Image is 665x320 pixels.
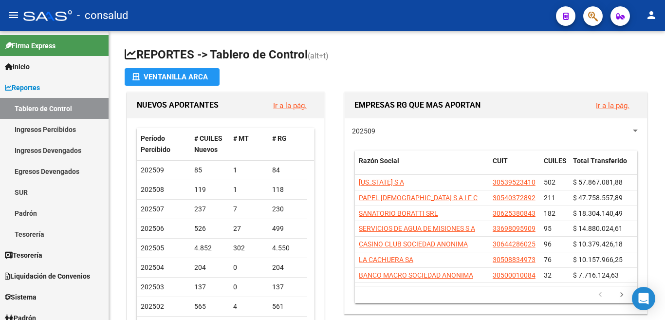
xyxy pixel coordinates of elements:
[233,301,264,312] div: 4
[359,194,478,202] span: PAPEL [DEMOGRAPHIC_DATA] S A I F C
[573,178,623,186] span: $ 57.867.081,88
[359,256,413,264] span: LA CACHUERA SA
[194,184,225,195] div: 119
[544,225,552,232] span: 95
[544,209,555,217] span: 182
[141,264,164,271] span: 202504
[493,157,508,165] span: CUIT
[352,127,375,135] span: 202509
[573,194,623,202] span: $ 47.758.557,89
[359,271,473,279] span: BANCO MACRO SOCIEDAD ANONIMA
[359,157,399,165] span: Razón Social
[591,290,610,301] a: go to previous page
[194,301,225,312] div: 565
[194,223,225,234] div: 526
[573,209,623,217] span: $ 18.304.140,49
[272,262,303,273] div: 204
[141,225,164,232] span: 202506
[141,186,164,193] span: 202508
[233,223,264,234] div: 27
[493,225,536,232] span: 33698095909
[141,244,164,252] span: 202505
[233,282,264,293] div: 0
[125,47,649,64] h1: REPORTES -> Tablero de Control
[573,225,623,232] span: $ 14.880.024,61
[493,178,536,186] span: 30539523410
[265,96,314,114] button: Ir a la pág.
[596,101,629,110] a: Ir a la pág.
[233,262,264,273] div: 0
[573,256,623,264] span: $ 10.157.966,25
[359,225,475,232] span: SERVICIOS DE AGUA DE MISIONES S A
[359,240,468,248] span: CASINO CLUB SOCIEDAD ANONIMA
[233,134,249,142] span: # MT
[544,194,555,202] span: 211
[137,100,219,110] span: NUEVOS APORTANTES
[5,292,37,302] span: Sistema
[355,151,489,183] datatable-header-cell: Razón Social
[588,96,637,114] button: Ir a la pág.
[272,282,303,293] div: 137
[569,151,637,183] datatable-header-cell: Total Transferido
[194,165,225,176] div: 85
[5,40,55,51] span: Firma Express
[194,262,225,273] div: 204
[354,100,480,110] span: EMPRESAS RG QUE MAS APORTAN
[273,101,307,110] a: Ir a la pág.
[194,243,225,254] div: 4.852
[493,240,536,248] span: 30644286025
[194,134,222,153] span: # CUILES Nuevos
[233,165,264,176] div: 1
[233,243,264,254] div: 302
[632,287,655,310] div: Open Intercom Messenger
[573,240,623,248] span: $ 10.379.426,18
[272,301,303,312] div: 561
[272,184,303,195] div: 118
[137,128,190,160] datatable-header-cell: Período Percibido
[141,302,164,310] span: 202502
[308,51,329,60] span: (alt+t)
[5,250,42,261] span: Tesorería
[493,271,536,279] span: 30500010084
[268,128,307,160] datatable-header-cell: # RG
[132,68,212,86] div: Ventanilla ARCA
[194,282,225,293] div: 137
[272,134,287,142] span: # RG
[194,204,225,215] div: 237
[272,204,303,215] div: 230
[272,165,303,176] div: 84
[489,151,540,183] datatable-header-cell: CUIT
[125,68,220,86] button: Ventanilla ARCA
[5,82,40,93] span: Reportes
[5,61,30,72] span: Inicio
[646,9,657,21] mat-icon: person
[8,9,19,21] mat-icon: menu
[141,283,164,291] span: 202503
[544,240,552,248] span: 96
[233,204,264,215] div: 7
[359,209,438,217] span: SANATORIO BORATTI SRL
[272,223,303,234] div: 499
[612,290,631,301] a: go to next page
[493,194,536,202] span: 30540372892
[544,157,567,165] span: CUILES
[5,271,90,282] span: Liquidación de Convenios
[544,271,552,279] span: 32
[190,128,229,160] datatable-header-cell: # CUILES Nuevos
[544,256,552,264] span: 76
[272,243,303,254] div: 4.550
[573,271,619,279] span: $ 7.716.124,63
[77,5,128,26] span: - consalud
[229,128,268,160] datatable-header-cell: # MT
[544,178,555,186] span: 502
[359,178,404,186] span: [US_STATE] S A
[141,134,170,153] span: Período Percibido
[493,209,536,217] span: 30625380843
[141,166,164,174] span: 202509
[141,205,164,213] span: 202507
[233,184,264,195] div: 1
[493,256,536,264] span: 30508834973
[573,157,627,165] span: Total Transferido
[540,151,569,183] datatable-header-cell: CUILES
